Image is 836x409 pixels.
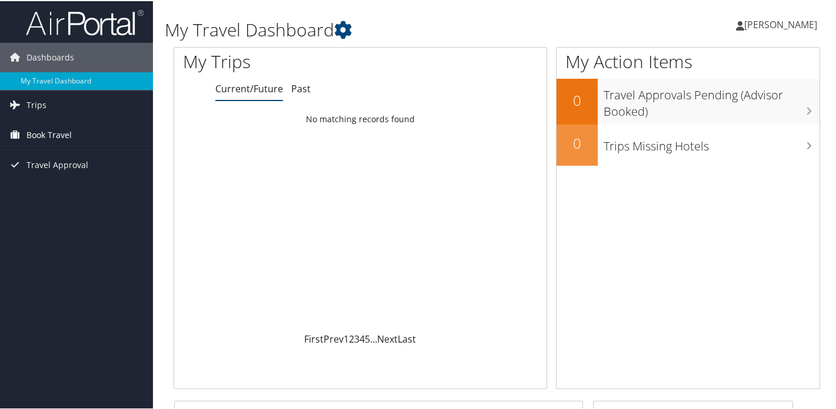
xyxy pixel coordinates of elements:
[557,89,598,109] h2: 0
[557,132,598,152] h2: 0
[33,19,58,28] div: v 4.0.25
[365,331,370,344] a: 5
[165,16,608,41] h1: My Travel Dashboard
[174,108,547,129] td: No matching records found
[324,331,344,344] a: Prev
[744,17,817,30] span: [PERSON_NAME]
[398,331,416,344] a: Last
[557,78,820,123] a: 0Travel Approvals Pending (Advisor Booked)
[344,331,349,344] a: 1
[359,331,365,344] a: 4
[45,69,105,77] div: Domain Overview
[604,80,820,119] h3: Travel Approvals Pending (Advisor Booked)
[377,331,398,344] a: Next
[291,81,311,94] a: Past
[557,123,820,165] a: 0Trips Missing Hotels
[26,149,88,179] span: Travel Approval
[19,19,28,28] img: logo_orange.svg
[370,331,377,344] span: …
[604,131,820,153] h3: Trips Missing Hotels
[26,119,72,149] span: Book Travel
[26,42,74,71] span: Dashboards
[557,48,820,73] h1: My Action Items
[736,6,829,41] a: [PERSON_NAME]
[26,89,46,119] span: Trips
[31,31,129,40] div: Domain: [DOMAIN_NAME]
[215,81,283,94] a: Current/Future
[32,68,41,78] img: tab_domain_overview_orange.svg
[183,48,382,73] h1: My Trips
[26,8,144,35] img: airportal-logo.png
[354,331,359,344] a: 3
[130,69,198,77] div: Keywords by Traffic
[349,331,354,344] a: 2
[117,68,126,78] img: tab_keywords_by_traffic_grey.svg
[304,331,324,344] a: First
[19,31,28,40] img: website_grey.svg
